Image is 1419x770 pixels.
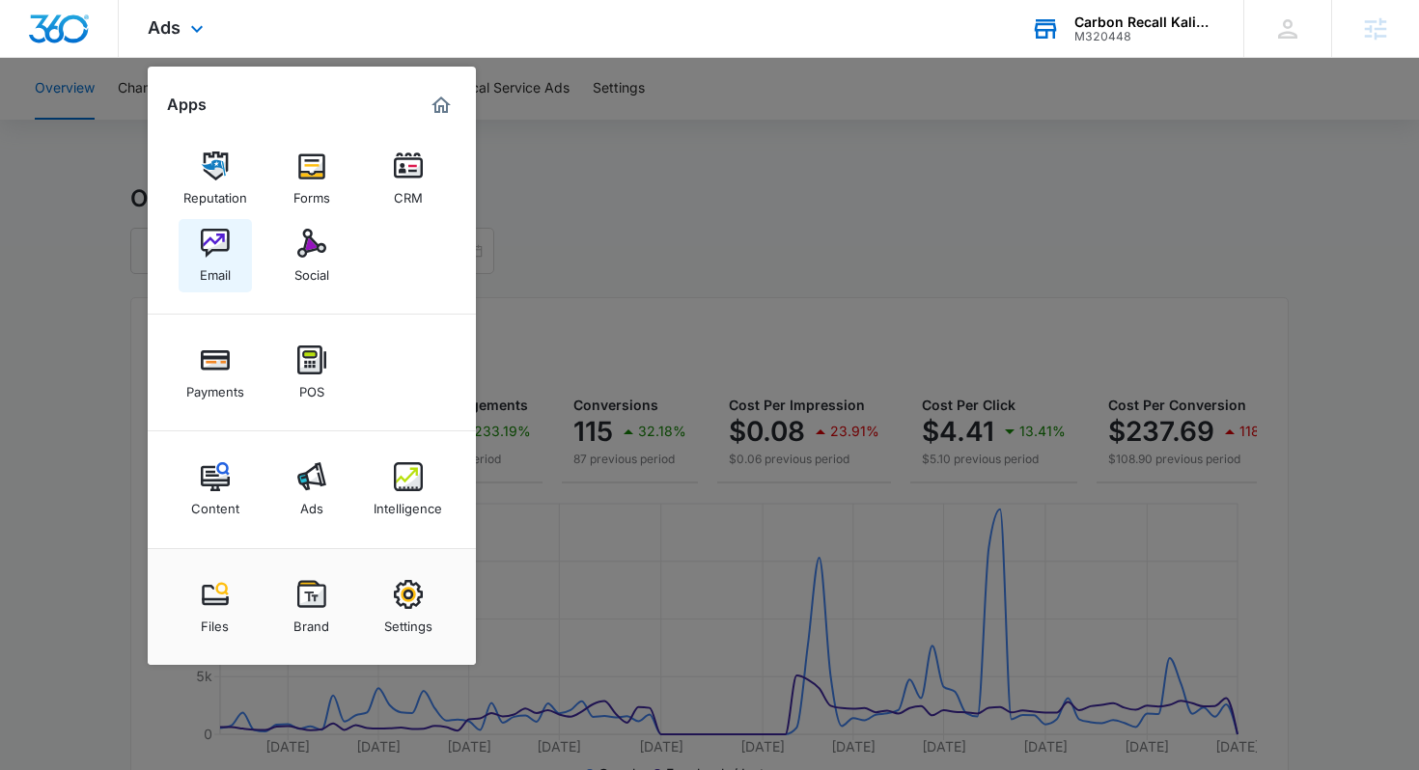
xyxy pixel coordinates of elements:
div: Files [201,609,229,634]
a: Ads [275,453,348,526]
div: Content [191,491,239,516]
div: Settings [384,609,432,634]
div: account id [1074,30,1215,43]
div: Forms [293,180,330,206]
div: Social [294,258,329,283]
a: Marketing 360® Dashboard [426,90,457,121]
div: Intelligence [374,491,442,516]
a: POS [275,336,348,409]
a: CRM [372,142,445,215]
div: POS [299,374,324,399]
a: Settings [372,570,445,644]
a: Social [275,219,348,292]
h2: Apps [167,96,207,114]
div: Payments [186,374,244,399]
div: Reputation [183,180,247,206]
a: Email [179,219,252,292]
div: Brand [293,609,329,634]
div: CRM [394,180,423,206]
div: Ads [300,491,323,516]
a: Content [179,453,252,526]
a: Reputation [179,142,252,215]
a: Brand [275,570,348,644]
a: Forms [275,142,348,215]
span: Ads [148,17,181,38]
a: Intelligence [372,453,445,526]
div: account name [1074,14,1215,30]
a: Files [179,570,252,644]
div: Email [200,258,231,283]
a: Payments [179,336,252,409]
